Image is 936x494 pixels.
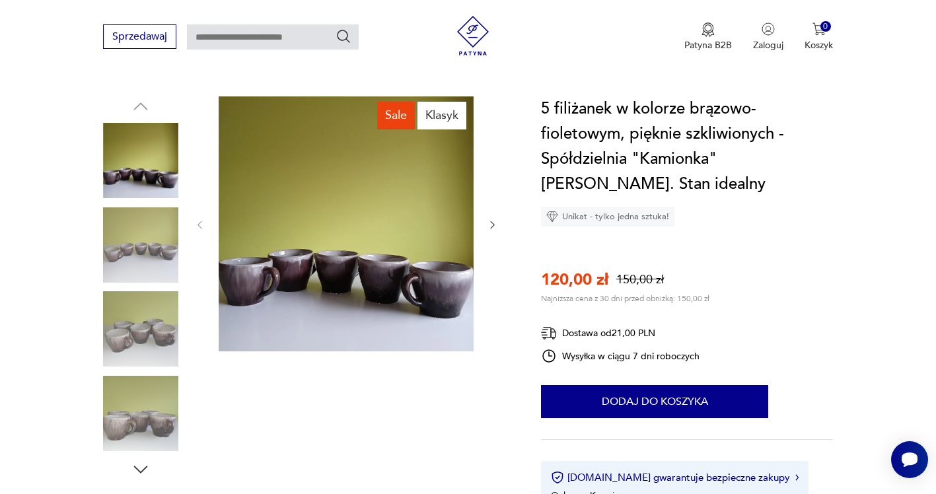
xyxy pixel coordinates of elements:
[702,22,715,37] img: Ikona medalu
[541,207,674,227] div: Unikat - tylko jedna sztuka!
[541,325,700,341] div: Dostawa od 21,00 PLN
[753,22,783,52] button: Zaloguj
[805,22,833,52] button: 0Koszyk
[103,123,178,198] img: Zdjęcie produktu 5 filiżanek w kolorze brązowo-fioletowym, pięknie szkliwionych - Spółdzielnia "K...
[891,441,928,478] iframe: Smartsupp widget button
[805,39,833,52] p: Koszyk
[541,293,709,304] p: Najniższa cena z 30 dni przed obniżką: 150,00 zł
[762,22,775,36] img: Ikonka użytkownika
[103,207,178,283] img: Zdjęcie produktu 5 filiżanek w kolorze brązowo-fioletowym, pięknie szkliwionych - Spółdzielnia "K...
[219,96,474,351] img: Zdjęcie produktu 5 filiżanek w kolorze brązowo-fioletowym, pięknie szkliwionych - Spółdzielnia "K...
[753,39,783,52] p: Zaloguj
[684,22,732,52] a: Ikona medaluPatyna B2B
[684,22,732,52] button: Patyna B2B
[417,102,466,129] div: Klasyk
[616,271,664,288] p: 150,00 zł
[541,325,557,341] img: Ikona dostawy
[546,211,558,223] img: Ikona diamentu
[551,471,799,484] button: [DOMAIN_NAME] gwarantuje bezpieczne zakupy
[377,102,415,129] div: Sale
[103,24,176,49] button: Sprzedawaj
[551,471,564,484] img: Ikona certyfikatu
[541,96,833,197] h1: 5 filiżanek w kolorze brązowo-fioletowym, pięknie szkliwionych - Spółdzielnia "Kamionka" [PERSON_...
[103,291,178,367] img: Zdjęcie produktu 5 filiżanek w kolorze brązowo-fioletowym, pięknie szkliwionych - Spółdzielnia "K...
[541,385,768,418] button: Dodaj do koszyka
[103,33,176,42] a: Sprzedawaj
[820,21,832,32] div: 0
[541,348,700,364] div: Wysyłka w ciągu 7 dni roboczych
[336,28,351,44] button: Szukaj
[103,376,178,451] img: Zdjęcie produktu 5 filiżanek w kolorze brązowo-fioletowym, pięknie szkliwionych - Spółdzielnia "K...
[795,474,799,481] img: Ikona strzałki w prawo
[812,22,826,36] img: Ikona koszyka
[684,39,732,52] p: Patyna B2B
[541,269,608,291] p: 120,00 zł
[453,16,493,55] img: Patyna - sklep z meblami i dekoracjami vintage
